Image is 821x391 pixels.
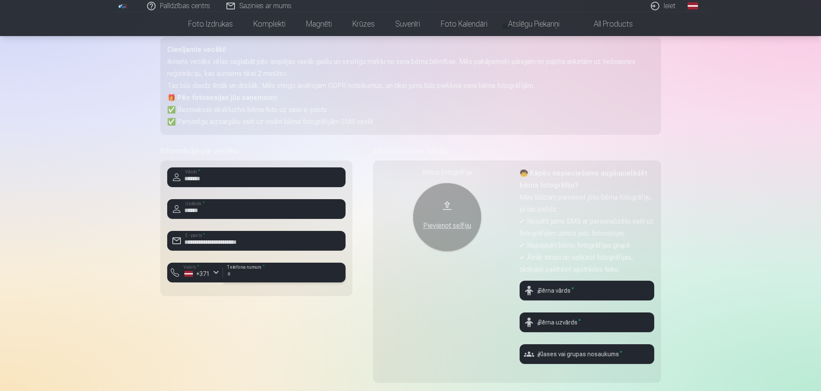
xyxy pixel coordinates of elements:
[570,12,643,36] a: All products
[520,239,654,252] p: ✔ Nepajaukt bērnu fotogrāfijas grupā
[167,45,226,54] strong: Cienījamie vecāki!
[184,270,210,278] div: +371
[373,145,661,157] h5: Informācija par bērnu
[160,145,352,157] h5: Informācija par vecāku
[167,104,654,116] p: ✅ Bezmaksas ekskluzīvu bērna foto uz savu e-pastu
[181,264,202,270] label: Valsts
[296,12,342,36] a: Magnēti
[167,80,654,92] p: Tas būs daudz ērtāk un drošāk. Mēs stingri ievērojam GDPR noteikumus, un tikai jums būs piekļuve ...
[380,167,514,178] div: Bērna fotogrāfija
[498,12,570,36] a: Atslēgu piekariņi
[520,215,654,239] p: ✔ Nosūtīt jums SMS ar personalizētu saiti uz fotogrāfijām uzreiz pēc fotosesijas
[342,12,385,36] a: Krūzes
[520,191,654,215] p: Mēs lūdzam pievienot jūsu bērna fotogrāfiju, jo tas palīdz:
[167,56,654,80] p: Ikviens vecāks vēlas saglabāt pēc iespējas vairāk gaišu un sirsnīgu mirkļu no sava bērna bērnības...
[413,183,481,252] button: Pievienot selfiju
[167,263,223,282] button: Valsts*+371
[167,116,654,128] p: ✅ Personīgu aizsargātu saiti uz visām bērna fotogrāfijām SMS veidā
[421,221,473,231] div: Pievienot selfiju
[243,12,296,36] a: Komplekti
[167,94,278,102] strong: 🎁 Pēc fotosesijas jūs saņemsiet:
[118,3,128,9] img: /fa1
[430,12,498,36] a: Foto kalendāri
[385,12,430,36] a: Suvenīri
[178,12,243,36] a: Foto izdrukas
[520,252,654,276] p: ✔ Ātrāk atrast un sašķirot fotogrāfijas, tādējādi paātrinot apstrādes laiku
[520,169,647,189] strong: 🧒 Kāpēc nepieciešams augšupielādēt bērna fotogrāfiju?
